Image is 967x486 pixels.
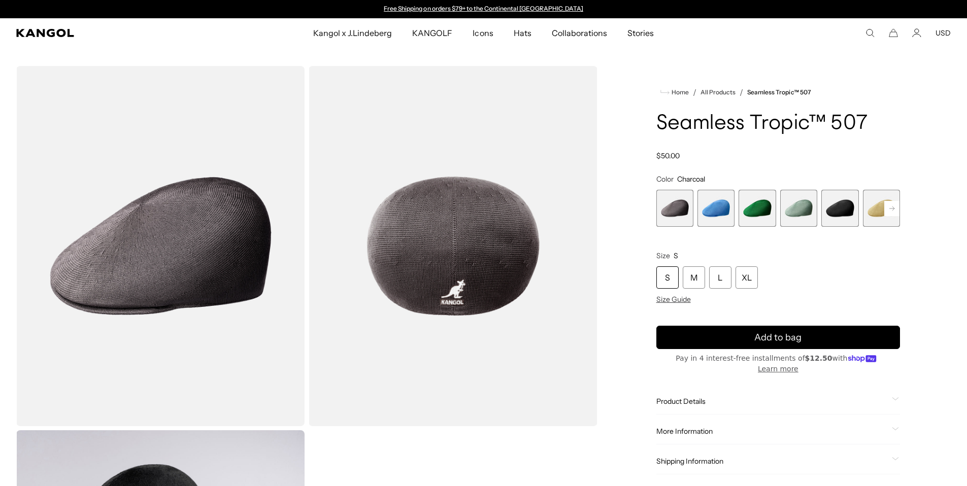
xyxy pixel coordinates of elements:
a: Stories [617,18,664,48]
span: Color [656,175,674,184]
div: 1 of 2 [379,5,588,13]
span: $50.00 [656,151,680,160]
span: S [674,251,678,260]
a: Account [912,28,921,38]
div: 6 of 12 [863,190,900,227]
div: 1 of 12 [656,190,693,227]
label: Beige [863,190,900,227]
a: Icons [462,18,503,48]
span: Size [656,251,670,260]
a: Free Shipping on orders $79+ to the Continental [GEOGRAPHIC_DATA] [384,5,583,12]
div: L [709,266,731,289]
a: All Products [701,89,736,96]
h1: Seamless Tropic™ 507 [656,113,900,135]
span: Home [670,89,689,96]
div: Announcement [379,5,588,13]
nav: breadcrumbs [656,86,900,98]
span: More Information [656,427,888,436]
div: 3 of 12 [739,190,776,227]
span: Icons [473,18,493,48]
label: Black [821,190,858,227]
label: Charcoal [656,190,693,227]
a: Home [660,88,689,97]
div: 2 of 12 [697,190,735,227]
span: Collaborations [552,18,607,48]
button: USD [936,28,951,38]
li: / [689,86,696,98]
a: Seamless Tropic™ 507 [747,89,811,96]
img: color-charcoal [16,66,305,426]
span: Stories [627,18,654,48]
button: Cart [889,28,898,38]
label: Surf [697,190,735,227]
slideshow-component: Announcement bar [379,5,588,13]
a: Collaborations [542,18,617,48]
div: 5 of 12 [821,190,858,227]
div: M [683,266,705,289]
label: SAGE GREEN [780,190,817,227]
img: color-charcoal [309,66,597,426]
span: Add to bag [754,331,802,344]
span: Size Guide [656,295,691,304]
div: 4 of 12 [780,190,817,227]
button: Add to bag [656,326,900,349]
label: Turf Green [739,190,776,227]
a: Kangol [16,29,207,37]
span: Hats [514,18,531,48]
a: Kangol x J.Lindeberg [303,18,403,48]
span: KANGOLF [412,18,452,48]
li: / [736,86,743,98]
summary: Search here [865,28,875,38]
span: Kangol x J.Lindeberg [313,18,392,48]
span: Shipping Information [656,457,888,466]
span: Product Details [656,397,888,406]
a: Hats [504,18,542,48]
div: S [656,266,679,289]
span: Charcoal [677,175,705,184]
div: XL [736,266,758,289]
a: KANGOLF [402,18,462,48]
